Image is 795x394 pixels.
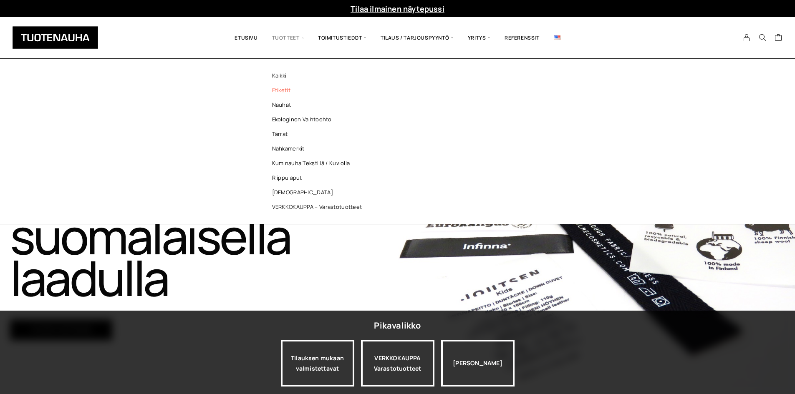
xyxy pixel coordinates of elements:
[259,112,380,127] a: Ekologinen vaihtoehto
[755,34,770,41] button: Search
[259,171,380,185] a: Riippulaput
[265,23,311,52] span: Tuotteet
[775,33,782,43] a: Cart
[374,318,421,333] div: Pikavalikko
[259,127,380,141] a: Tarrat
[311,23,374,52] span: Toimitustiedot
[13,26,98,49] img: Tuotenauha Oy
[497,23,547,52] a: Referenssit
[259,185,380,200] a: [DEMOGRAPHIC_DATA]
[739,34,755,41] a: My Account
[10,132,396,299] h1: Tuotemerkit, nauhat ja etiketit suomalaisella laadulla​
[351,4,444,14] a: Tilaa ilmainen näytepussi
[374,23,461,52] span: Tilaus / Tarjouspyyntö
[227,23,265,52] a: Etusivu
[361,340,434,386] div: VERKKOKAUPPA Varastotuotteet
[259,156,380,171] a: Kuminauha tekstillä / kuviolla
[259,83,380,98] a: Etiketit
[441,340,515,386] div: [PERSON_NAME]
[259,68,380,83] a: Kaikki
[461,23,497,52] span: Yritys
[281,340,354,386] a: Tilauksen mukaan valmistettavat
[361,340,434,386] a: VERKKOKAUPPAVarastotuotteet
[554,35,560,40] img: English
[259,200,380,214] a: VERKKOKAUPPA – Varastotuotteet
[259,98,380,112] a: Nauhat
[259,141,380,156] a: Nahkamerkit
